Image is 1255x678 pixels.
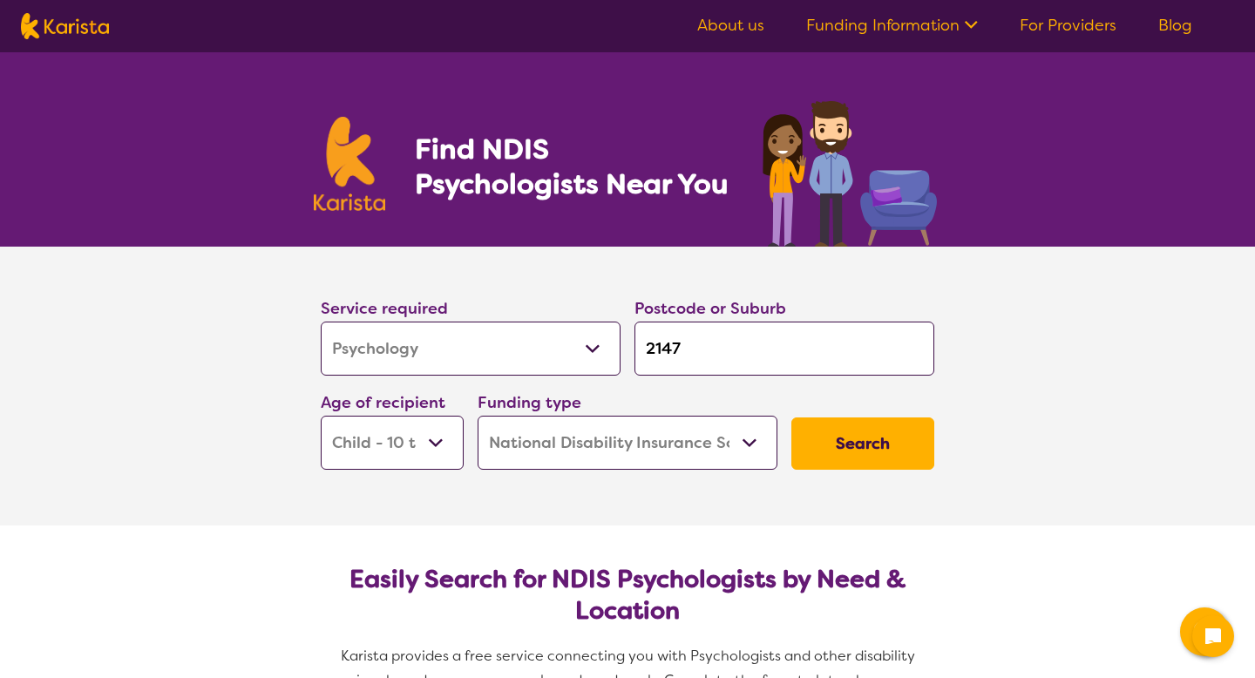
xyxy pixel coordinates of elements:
[415,132,737,201] h1: Find NDIS Psychologists Near You
[697,15,764,36] a: About us
[314,117,385,211] img: Karista logo
[1158,15,1192,36] a: Blog
[321,392,445,413] label: Age of recipient
[335,564,920,627] h2: Easily Search for NDIS Psychologists by Need & Location
[478,392,581,413] label: Funding type
[1020,15,1116,36] a: For Providers
[1180,607,1229,656] button: Channel Menu
[634,322,934,376] input: Type
[806,15,978,36] a: Funding Information
[756,94,941,247] img: psychology
[21,13,109,39] img: Karista logo
[634,298,786,319] label: Postcode or Suburb
[321,298,448,319] label: Service required
[791,417,934,470] button: Search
